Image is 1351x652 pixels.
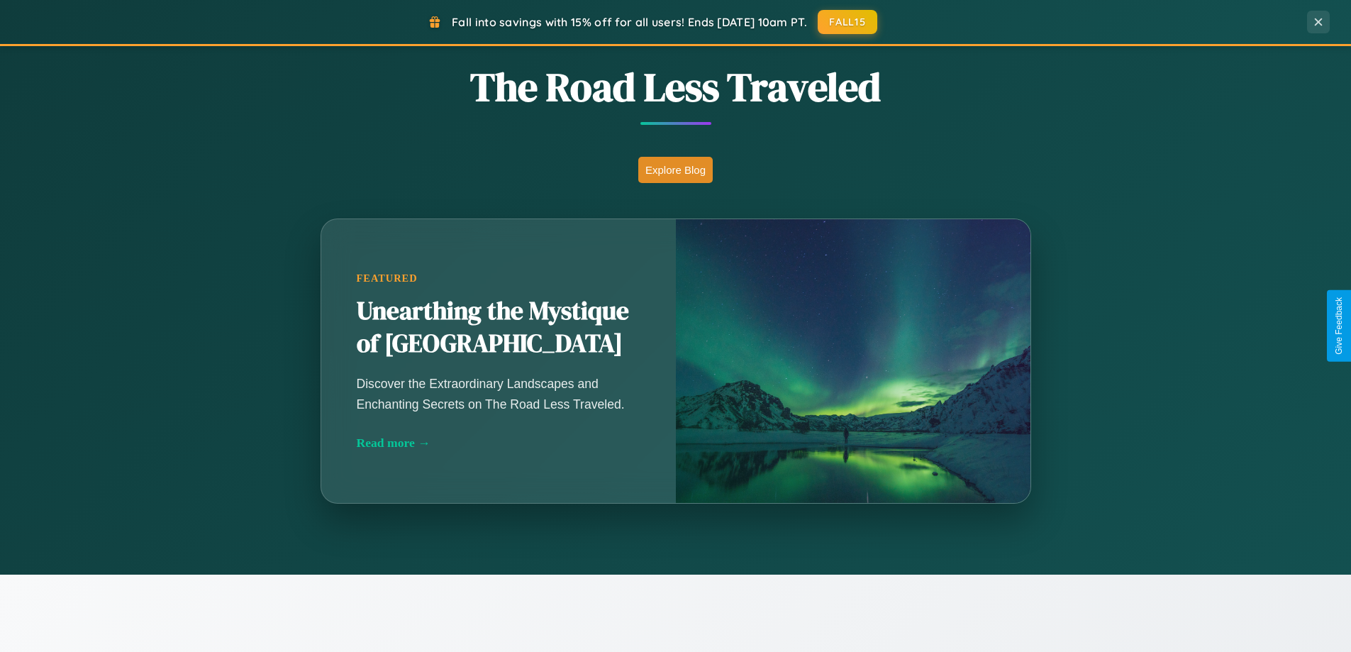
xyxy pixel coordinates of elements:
[250,60,1101,114] h1: The Road Less Traveled
[452,15,807,29] span: Fall into savings with 15% off for all users! Ends [DATE] 10am PT.
[357,272,640,284] div: Featured
[1334,297,1344,355] div: Give Feedback
[638,157,713,183] button: Explore Blog
[357,436,640,451] div: Read more →
[357,374,640,414] p: Discover the Extraordinary Landscapes and Enchanting Secrets on The Road Less Traveled.
[357,295,640,360] h2: Unearthing the Mystique of [GEOGRAPHIC_DATA]
[818,10,877,34] button: FALL15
